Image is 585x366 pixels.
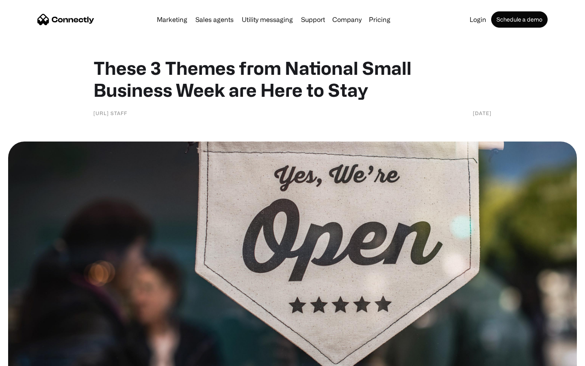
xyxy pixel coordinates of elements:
[93,109,127,117] div: [URL] Staff
[466,16,490,23] a: Login
[366,16,394,23] a: Pricing
[93,57,492,101] h1: These 3 Themes from National Small Business Week are Here to Stay
[238,16,296,23] a: Utility messaging
[154,16,191,23] a: Marketing
[298,16,328,23] a: Support
[473,109,492,117] div: [DATE]
[16,352,49,363] ul: Language list
[332,14,362,25] div: Company
[192,16,237,23] a: Sales agents
[491,11,548,28] a: Schedule a demo
[8,352,49,363] aside: Language selected: English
